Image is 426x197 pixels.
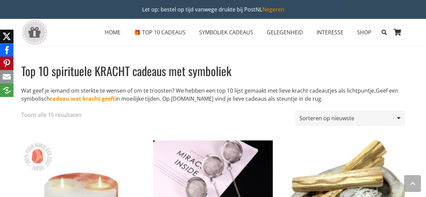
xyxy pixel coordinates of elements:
[192,24,260,41] a: SYMBOLIEK CADEAUSSYMBOLIEK CADEAUS Menu
[350,24,378,41] a: SHOPSHOP Menu
[21,63,400,78] h1: Top 10 spirituele KRACHT cadeaus met symboliek
[127,24,192,41] a: 🎁 TOP 10 CADEAUS🎁 TOP 10 CADEAUS Menu
[317,29,343,36] span: INTERESSE
[21,20,48,45] a: gift-box-icon-grey-inspirerendwinkelen
[260,24,310,41] a: GELEGENHEIDGELEGENHEID Menu
[105,29,121,36] span: HOME
[21,87,400,103] p: Wat geef je iemand om sterkte te wensen of om te troosten? We hebben een top 10 lijst gemaakt met...
[21,111,81,119] p: Toont alle 15 resultaten
[295,111,405,126] select: Winkelbestelling
[50,95,115,102] a: cadeau wat kracht geeft
[98,24,127,41] a: HOMEHOME Menu
[267,29,303,36] span: GELEGENHEID
[134,29,186,36] span: 🎁 TOP 10 CADEAUS
[310,24,350,41] a: INTERESSEINTERESSE Menu
[199,29,253,36] span: SYMBOLIEK CADEAUS
[374,87,376,94] strong: .
[390,19,405,46] a: Winkelwagen
[378,24,390,41] a: Zoeken
[404,175,421,192] a: Terug naar top
[357,29,371,36] span: SHOP
[262,6,284,13] a: Negeren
